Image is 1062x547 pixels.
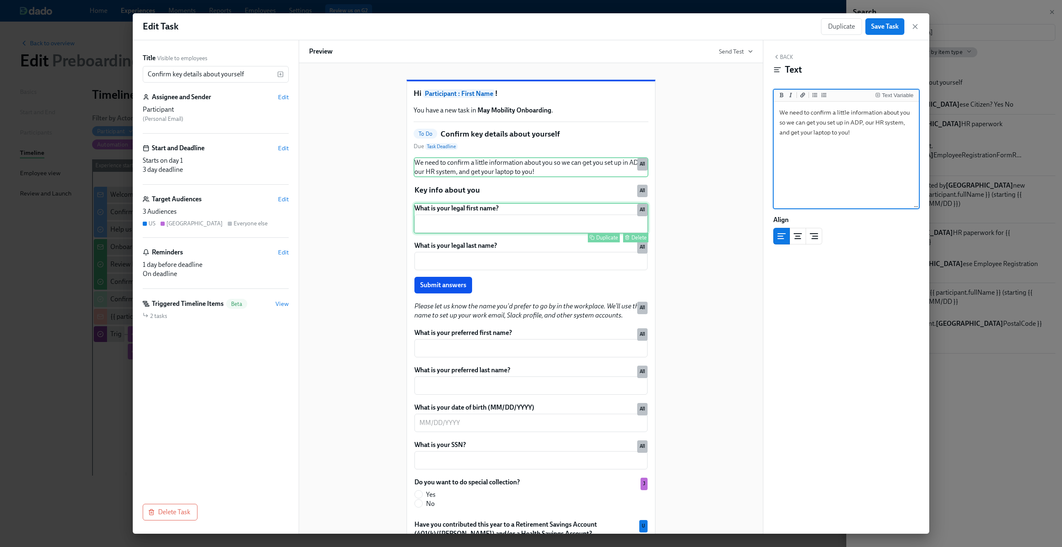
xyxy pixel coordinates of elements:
button: Add bold text [777,91,786,99]
div: Please let us know the name you'd prefer to go by in the workplace. We’ll use this name to set up... [414,301,648,321]
button: Add ordered list [820,91,828,99]
button: left aligned [773,228,790,244]
div: Text Variable [882,93,913,98]
button: Back [773,54,793,60]
div: What is your legal first name? Duplicate DeleteAll [414,203,648,234]
div: Used by all audiences [637,241,648,254]
div: Used by all audiences [637,328,648,341]
div: We need to confirm a little information about you so we can get you set up in ADP, our HR system,... [414,157,648,177]
div: Block ID: HQGTIHlCU4Z [773,251,919,260]
button: Duplicate [588,233,620,242]
h1: Edit Task [143,20,178,33]
div: What is your preferred last name?All [414,365,648,396]
span: Task Deadline [425,143,458,150]
span: Beta [226,301,247,307]
svg: Center [793,231,803,241]
div: US [149,220,156,227]
button: Delete [623,233,648,242]
button: Delete Task [143,504,197,520]
h4: Text [785,63,802,76]
div: text alignment [773,228,822,244]
button: Add unordered list [811,91,819,99]
div: Used by all audiences [637,185,648,197]
h6: Assignee and Sender [152,93,211,102]
span: To Do [414,131,437,137]
div: Duplicate [596,234,618,241]
button: Edit [278,93,289,101]
div: What is your SSN?All [414,440,648,470]
div: Used by all audiences [637,403,648,415]
span: Due [414,142,458,151]
div: What is your date of birth (MM/DD/YYYY)All [414,402,648,433]
button: right aligned [806,228,822,244]
div: Used by all audiences [637,204,648,216]
div: What is your legal last name?Submit answersAll [414,240,648,294]
div: [GEOGRAPHIC_DATA] [166,220,223,227]
div: Triggered Timeline ItemsBetaView2 tasks [143,299,289,320]
strong: May Mobility Onboarding [477,106,551,114]
div: Starts on day 1 [143,156,289,165]
span: Participant : First Name [423,89,495,98]
h6: Reminders [152,248,183,257]
h6: Target Audiences [152,195,202,204]
span: Save Task [871,22,899,31]
div: 1 day before deadline [143,260,289,269]
div: Used by all audiences [637,440,648,453]
div: What is your preferred first name?All [414,327,648,358]
div: 3 Audiences [143,207,289,216]
button: View [275,300,289,308]
div: Used by all audiences [637,158,648,171]
button: Save Task [865,18,904,35]
h6: Preview [309,47,333,56]
div: Key info about youAll [414,184,648,196]
span: 2 tasks [150,312,167,320]
span: ( Personal Email ) [143,115,183,122]
h6: Triggered Timeline Items [152,299,224,308]
span: Delete Task [150,508,190,516]
svg: Right [809,231,819,241]
button: Edit [278,195,289,203]
svg: Insert text variable [277,71,284,78]
button: Edit [278,144,289,152]
button: Add a link [799,91,807,99]
div: Everyone else [234,220,268,227]
div: On deadline [143,269,289,278]
div: Start and DeadlineEditStarts on day 13 day deadline [143,144,289,185]
div: Do you want to do special collection?YesNoJ [414,477,648,513]
div: Used by US audience [639,520,648,532]
svg: Left [777,231,787,241]
button: Add italic text [787,91,795,99]
h1: Hi ! [414,88,648,99]
div: Delete [631,234,647,241]
div: Target AudiencesEdit3 AudiencesUS[GEOGRAPHIC_DATA]Everyone else [143,195,289,238]
div: Participant [143,105,289,114]
label: Title [143,54,156,63]
button: Duplicate [821,18,862,35]
textarea: We need to confirm a little information about you so we can get you set up in ADP, our HR system,... [775,103,917,208]
div: Assignee and SenderEditParticipant (Personal Email) [143,93,289,134]
span: 3 day deadline [143,166,183,173]
span: Visible to employees [157,54,207,62]
div: Used by Japan audience [641,478,648,490]
div: Used by all audiences [637,366,648,378]
div: RemindersEdit1 day before deadlineOn deadline [143,248,289,289]
p: You have a new task in . [414,106,648,115]
button: Edit [278,248,289,256]
h6: Start and Deadline [152,144,205,153]
label: Align [773,215,789,225]
button: Send Test [719,47,753,56]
